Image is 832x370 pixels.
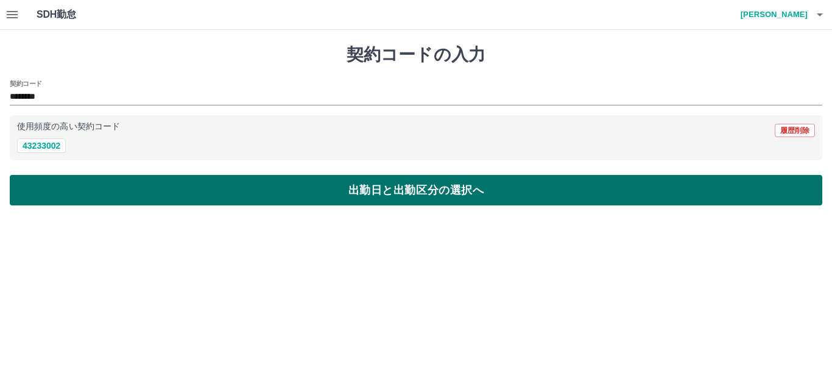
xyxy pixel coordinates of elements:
button: 43233002 [17,138,66,153]
button: 出勤日と出勤区分の選択へ [10,175,822,205]
p: 使用頻度の高い契約コード [17,123,120,131]
h2: 契約コード [10,79,42,88]
button: 履歴削除 [775,124,815,137]
h1: 契約コードの入力 [10,44,822,65]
